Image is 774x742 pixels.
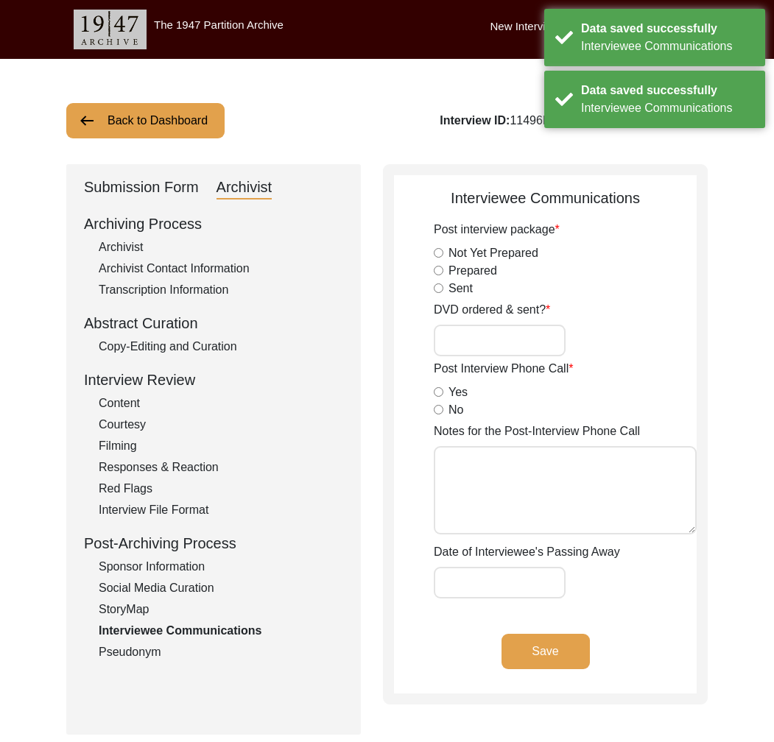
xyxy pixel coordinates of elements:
[448,262,497,280] label: Prepared
[99,622,343,640] div: Interviewee Communications
[448,280,473,297] label: Sent
[84,176,199,199] div: Submission Form
[99,338,343,356] div: Copy-Editing and Curation
[99,239,343,256] div: Archivist
[78,112,96,130] img: arrow-left.png
[543,114,611,127] b: Interviewee:
[154,18,284,31] label: The 1947 Partition Archive
[434,221,560,239] label: Post interview package
[99,281,343,299] div: Transcription Information
[490,18,560,35] label: New Interview
[99,416,343,434] div: Courtesy
[99,437,343,455] div: Filming
[99,601,343,618] div: StoryMap
[99,260,343,278] div: Archivist Contact Information
[581,20,754,38] div: Data saved successfully
[99,643,343,661] div: Pseudonym
[84,369,343,391] div: Interview Review
[448,244,538,262] label: Not Yet Prepared
[99,579,343,597] div: Social Media Curation
[448,401,463,419] label: No
[217,176,272,199] div: Archivist
[84,213,343,235] div: Archiving Process
[99,480,343,498] div: Red Flags
[440,114,510,127] b: Interview ID:
[581,99,754,117] div: Interviewee Communications
[434,423,640,440] label: Notes for the Post-Interview Phone Call
[84,532,343,554] div: Post-Archiving Process
[99,558,343,576] div: Sponsor Information
[440,112,708,130] div: 11496 [PERSON_NAME]
[66,103,225,138] button: Back to Dashboard
[434,301,550,319] label: DVD ordered & sent?
[74,10,147,49] img: header-logo.png
[448,384,468,401] label: Yes
[99,395,343,412] div: Content
[394,187,697,209] div: Interviewee Communications
[99,501,343,519] div: Interview File Format
[84,312,343,334] div: Abstract Curation
[99,459,343,476] div: Responses & Reaction
[434,360,573,378] label: Post Interview Phone Call
[502,634,590,669] button: Save
[434,543,620,561] label: Date of Interviewee's Passing Away
[581,38,754,55] div: Interviewee Communications
[581,82,754,99] div: Data saved successfully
